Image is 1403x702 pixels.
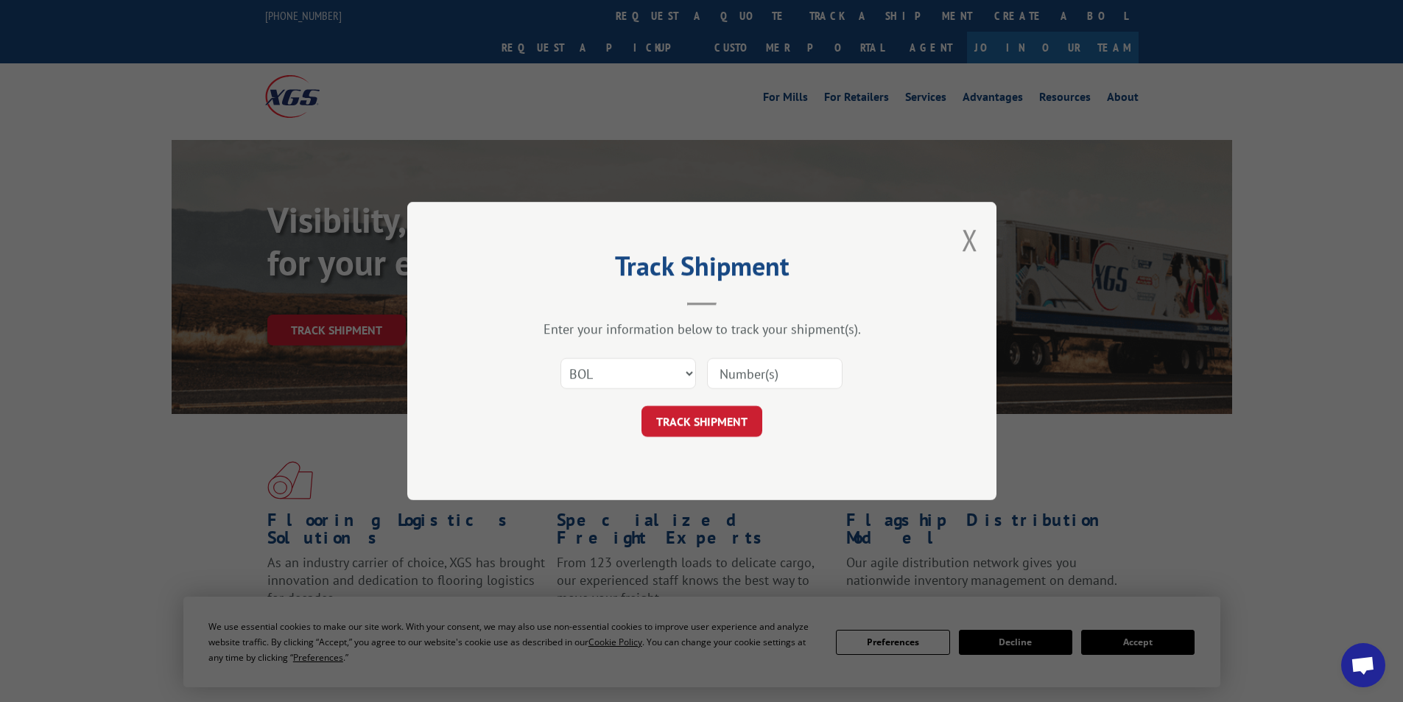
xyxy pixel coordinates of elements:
[481,320,923,337] div: Enter your information below to track your shipment(s).
[707,358,843,389] input: Number(s)
[1341,643,1385,687] div: Open chat
[481,256,923,284] h2: Track Shipment
[962,220,978,259] button: Close modal
[641,406,762,437] button: TRACK SHIPMENT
